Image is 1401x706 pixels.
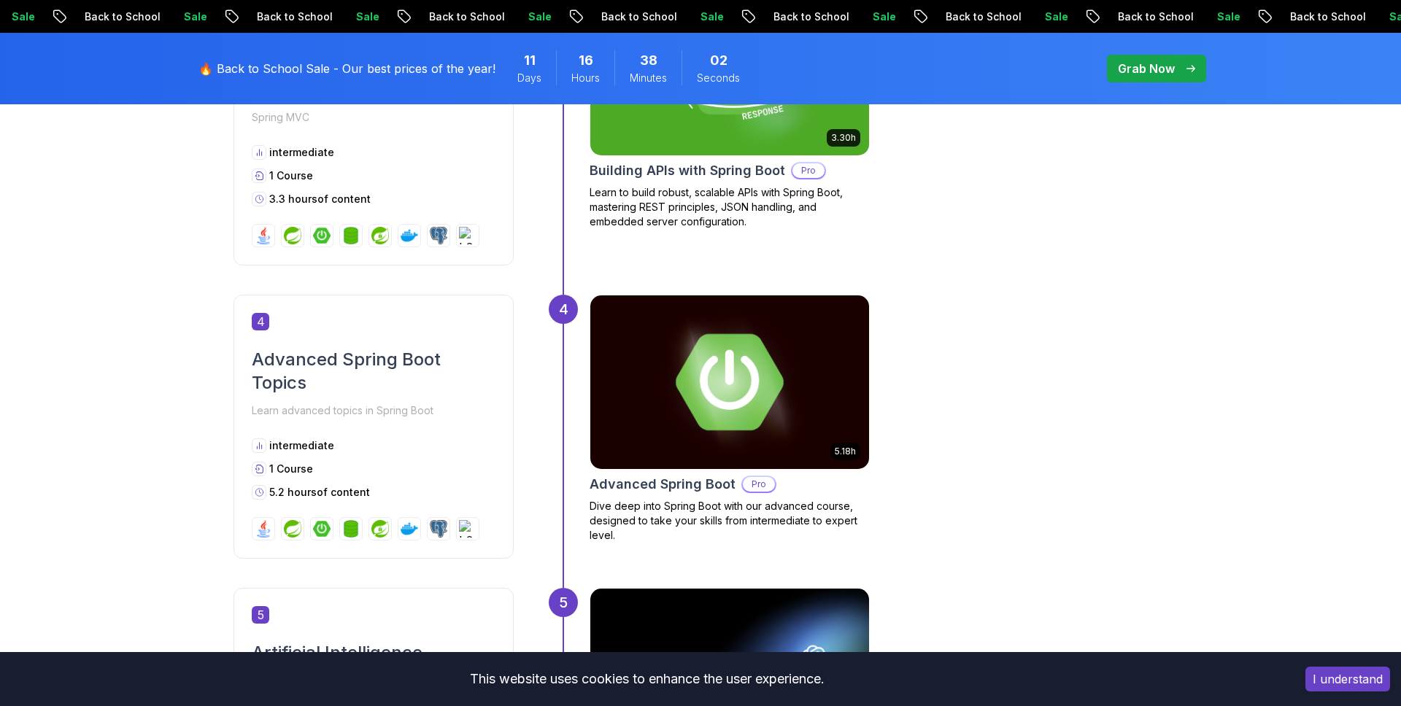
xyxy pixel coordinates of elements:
[590,295,870,543] a: Advanced Spring Boot card5.18hAdvanced Spring BootProDive deep into Spring Boot with our advanced...
[1169,9,1216,24] p: Sale
[381,9,480,24] p: Back to School
[198,60,495,77] p: 🔥 Back to School Sale - Our best prices of the year!
[480,9,527,24] p: Sale
[630,71,667,85] span: Minutes
[583,291,876,473] img: Advanced Spring Boot card
[269,192,371,206] p: 3.3 hours of content
[524,50,536,71] span: 11 Days
[831,132,856,144] p: 3.30h
[11,663,1284,695] div: This website uses cookies to enhance the user experience.
[269,462,313,475] span: 1 Course
[342,520,360,538] img: spring-data-jpa logo
[371,520,389,538] img: spring-security logo
[697,71,740,85] span: Seconds
[252,400,495,421] p: Learn advanced topics in Spring Boot
[571,71,600,85] span: Hours
[430,227,447,244] img: postgres logo
[313,520,331,538] img: spring-boot logo
[835,446,856,457] p: 5.18h
[252,313,269,330] span: 4
[269,438,334,453] p: intermediate
[640,50,657,71] span: 38 Minutes
[1070,9,1169,24] p: Back to School
[252,87,495,128] p: Learn how to build APIs with Spring Boot and Spring MVC
[725,9,825,24] p: Back to School
[284,227,301,244] img: spring logo
[1118,60,1175,77] p: Grab Now
[1242,9,1341,24] p: Back to School
[549,588,578,617] div: 5
[401,227,418,244] img: docker logo
[371,227,389,244] img: spring-security logo
[342,227,360,244] img: spring-data-jpa logo
[308,9,355,24] p: Sale
[743,477,775,492] p: Pro
[825,9,871,24] p: Sale
[284,520,301,538] img: spring logo
[209,9,308,24] p: Back to School
[590,474,736,494] h2: Advanced Spring Boot
[269,145,334,160] p: intermediate
[590,499,870,543] p: Dive deep into Spring Boot with our advanced course, designed to take your skills from intermedia...
[459,520,476,538] img: h2 logo
[255,520,272,538] img: java logo
[252,606,269,624] span: 5
[1341,9,1388,24] p: Sale
[898,9,997,24] p: Back to School
[590,185,870,229] p: Learn to build robust, scalable APIs with Spring Boot, mastering REST principles, JSON handling, ...
[136,9,182,24] p: Sale
[269,169,313,182] span: 1 Course
[590,160,785,181] h2: Building APIs with Spring Boot
[792,163,825,178] p: Pro
[997,9,1043,24] p: Sale
[313,227,331,244] img: spring-boot logo
[269,485,370,500] p: 5.2 hours of content
[579,50,593,71] span: 16 Hours
[255,227,272,244] img: java logo
[401,520,418,538] img: docker logo
[459,227,476,244] img: h2 logo
[553,9,652,24] p: Back to School
[549,295,578,324] div: 4
[252,641,495,664] h2: Artificial Intelligence
[36,9,136,24] p: Back to School
[710,50,727,71] span: 2 Seconds
[252,348,495,395] h2: Advanced Spring Boot Topics
[430,520,447,538] img: postgres logo
[517,71,541,85] span: Days
[652,9,699,24] p: Sale
[1305,667,1390,691] button: Accept cookies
